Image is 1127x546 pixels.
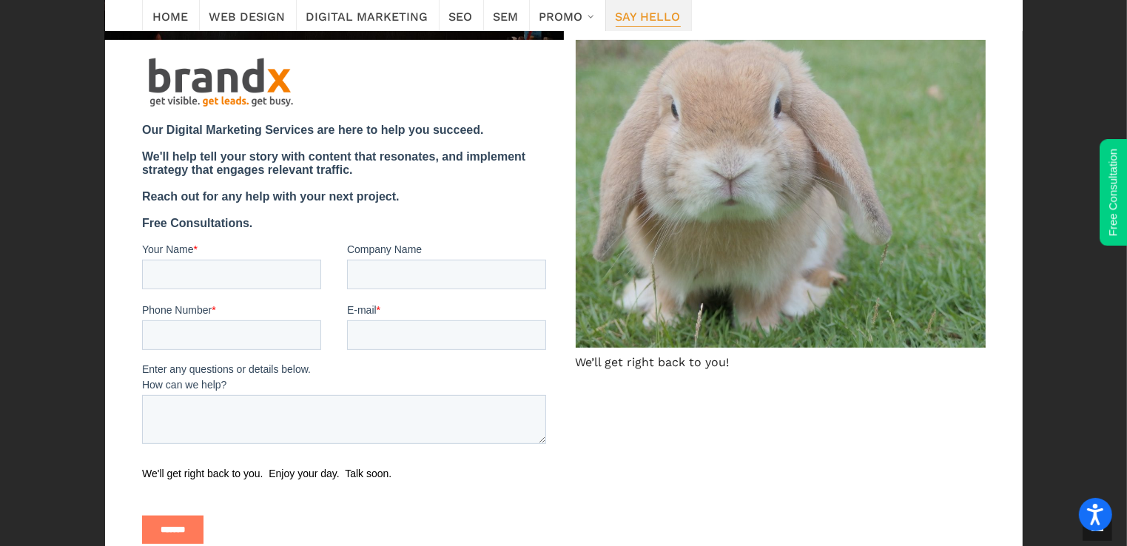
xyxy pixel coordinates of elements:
[576,40,986,348] img: Edmonton SEO Services. Edmonton SEO Consultant.
[209,5,286,26] span: Web Design
[153,5,189,26] span: Home
[205,203,280,215] span: Company Name
[449,5,473,26] span: SEO
[306,5,428,26] span: Digital Marketing
[205,264,235,276] span: E-mail
[539,5,583,26] span: Promo
[616,5,681,26] span: Say Hello
[494,5,519,26] span: SEM
[576,354,986,371] figcaption: We’ll get right back to you!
